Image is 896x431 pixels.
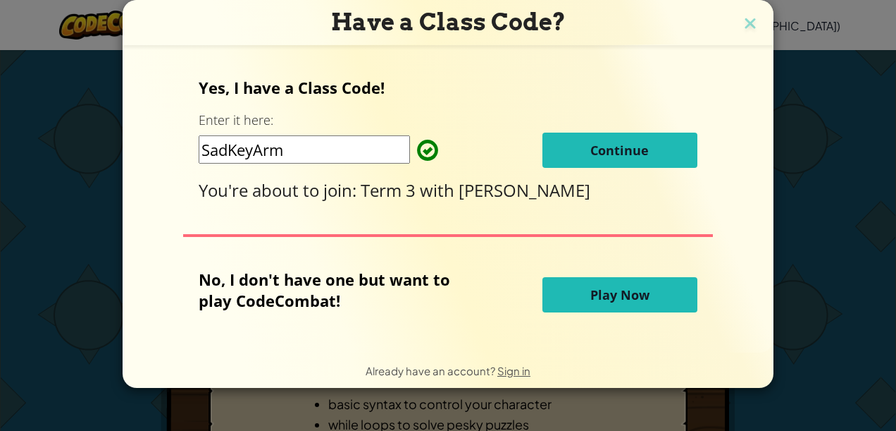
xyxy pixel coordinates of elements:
span: Have a Class Code? [331,8,566,36]
span: with [420,178,459,202]
span: Play Now [590,286,649,303]
p: Yes, I have a Class Code! [199,77,697,98]
button: Continue [542,133,697,168]
label: Enter it here: [199,111,273,129]
a: Sign in [497,364,530,377]
span: You're about to join: [199,178,361,202]
p: No, I don't have one but want to play CodeCombat! [199,269,471,311]
span: Already have an account? [366,364,497,377]
span: Continue [590,142,649,159]
img: close icon [741,14,759,35]
span: Term 3 [361,178,420,202]
button: Play Now [542,277,697,312]
span: [PERSON_NAME] [459,178,590,202]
